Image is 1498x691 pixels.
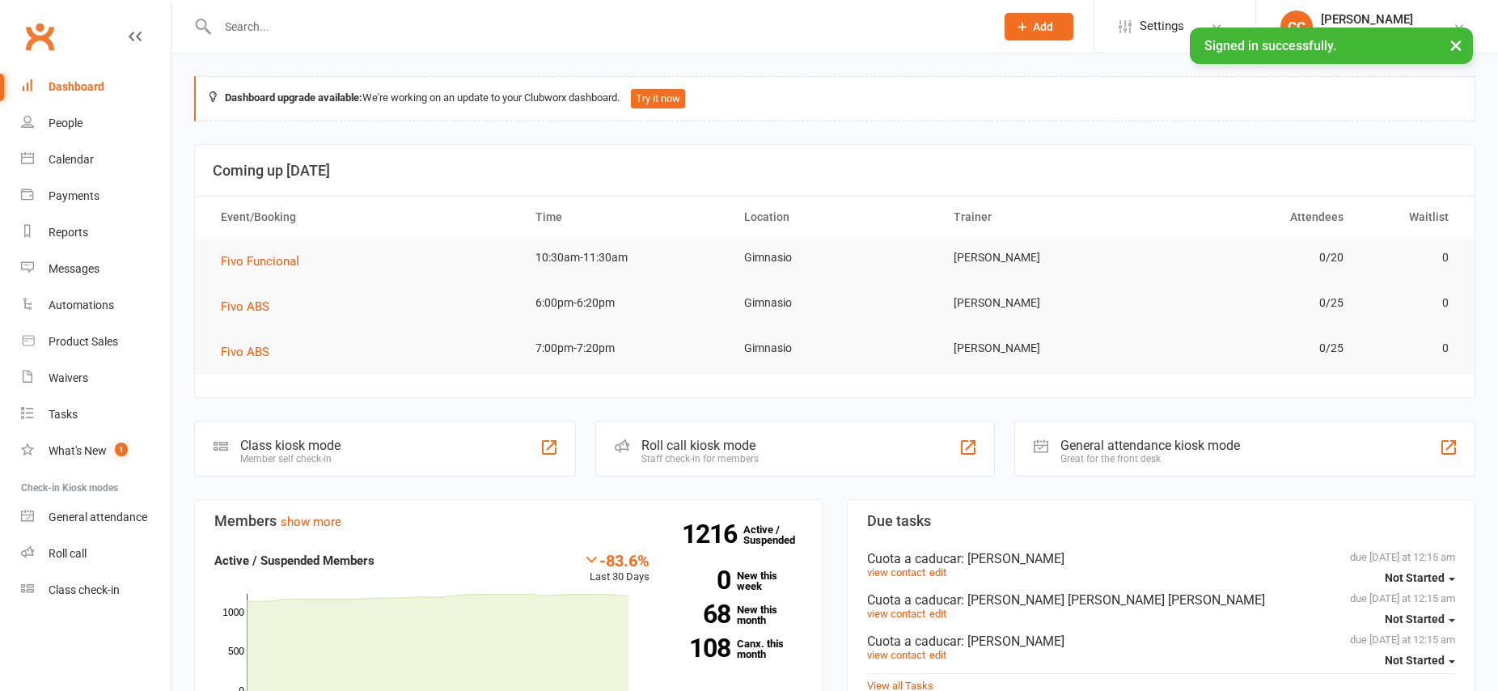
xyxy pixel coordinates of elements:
[19,16,60,57] a: Clubworx
[214,513,802,529] h3: Members
[49,583,120,596] div: Class check-in
[961,592,1265,608] span: : [PERSON_NAME] [PERSON_NAME] [PERSON_NAME]
[21,360,171,396] a: Waivers
[1385,654,1445,667] span: Not Started
[674,568,730,592] strong: 0
[21,287,171,324] a: Automations
[1385,563,1455,592] button: Not Started
[206,197,521,238] th: Event/Booking
[281,515,341,529] a: show more
[49,153,94,166] div: Calendar
[674,636,730,660] strong: 108
[221,299,269,314] span: Fivo ABS
[49,262,99,275] div: Messages
[867,634,1455,649] div: Cuota a caducar
[21,572,171,608] a: Class kiosk mode
[939,239,1149,277] td: [PERSON_NAME]
[1358,239,1462,277] td: 0
[213,163,1457,179] h3: Coming up [DATE]
[214,553,374,568] strong: Active / Suspended Members
[49,299,114,312] div: Automations
[730,239,939,277] td: Gimnasio
[867,592,1455,608] div: Cuota a caducar
[1358,329,1462,367] td: 0
[1358,197,1462,238] th: Waitlist
[225,91,362,104] strong: Dashboard upgrade available:
[221,297,281,316] button: Fivo ABS
[730,284,939,322] td: Gimnasio
[1060,438,1240,453] div: General attendance kiosk mode
[194,76,1475,121] div: We're working on an update to your Clubworx dashboard.
[21,69,171,105] a: Dashboard
[631,89,685,108] button: Try it now
[49,511,147,524] div: General attendance
[1005,13,1073,40] button: Add
[521,197,730,238] th: Time
[1033,20,1053,33] span: Add
[674,570,802,591] a: 0New this week
[867,551,1455,566] div: Cuota a caducar
[21,324,171,360] a: Product Sales
[521,284,730,322] td: 6:00pm-6:20pm
[743,512,815,557] a: 1216Active / Suspended
[1280,11,1313,43] div: CC
[1060,453,1240,464] div: Great for the front desk
[641,438,759,453] div: Roll call kiosk mode
[867,513,1455,529] h3: Due tasks
[221,342,281,362] button: Fivo ABS
[929,649,946,661] a: edit
[49,335,118,348] div: Product Sales
[21,433,171,469] a: What's New1
[939,284,1149,322] td: [PERSON_NAME]
[49,226,88,239] div: Reports
[1358,284,1462,322] td: 0
[521,329,730,367] td: 7:00pm-7:20pm
[221,252,311,271] button: Fivo Funcional
[1149,239,1358,277] td: 0/20
[21,499,171,536] a: General attendance kiosk mode
[961,551,1064,566] span: : [PERSON_NAME]
[730,197,939,238] th: Location
[867,566,925,579] a: view contact
[21,142,171,178] a: Calendar
[1385,571,1445,584] span: Not Started
[929,566,946,579] a: edit
[1204,38,1336,53] span: Signed in successfully.
[867,649,925,661] a: view contact
[682,522,743,546] strong: 1216
[961,634,1064,649] span: : [PERSON_NAME]
[49,189,99,202] div: Payments
[939,197,1149,238] th: Trainer
[21,105,171,142] a: People
[674,638,802,659] a: 108Canx. this month
[21,214,171,251] a: Reports
[49,444,107,457] div: What's New
[939,329,1149,367] td: [PERSON_NAME]
[49,80,104,93] div: Dashboard
[221,345,269,359] span: Fivo ABS
[1321,12,1439,27] div: [PERSON_NAME]
[1140,8,1184,45] span: Settings
[730,329,939,367] td: Gimnasio
[929,608,946,620] a: edit
[1149,329,1358,367] td: 0/25
[1149,284,1358,322] td: 0/25
[583,551,650,586] div: Last 30 Days
[21,178,171,214] a: Payments
[21,536,171,572] a: Roll call
[1441,28,1470,62] button: ×
[1385,604,1455,634] button: Not Started
[21,396,171,433] a: Tasks
[49,371,88,384] div: Waivers
[49,408,78,421] div: Tasks
[521,239,730,277] td: 10:30am-11:30am
[1385,646,1455,675] button: Not Started
[1385,613,1445,625] span: Not Started
[641,453,759,464] div: Staff check-in for members
[49,117,83,129] div: People
[115,443,128,456] span: 1
[1321,27,1439,41] div: Fivo Gimnasio 24 horas
[21,251,171,287] a: Messages
[49,547,87,560] div: Roll call
[674,604,802,625] a: 68New this month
